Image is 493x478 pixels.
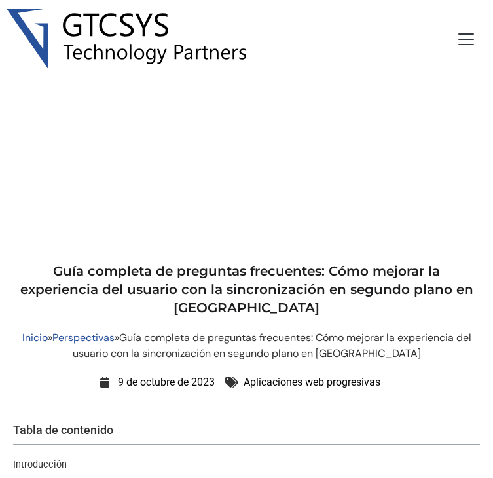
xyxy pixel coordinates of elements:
font: » [48,331,52,344]
a: Introducción [13,454,67,475]
a: Perspectivas [52,331,115,344]
font: » [115,331,119,344]
font: 9 de octubre de 2023 [118,376,215,388]
font: Guía completa de preguntas frecuentes: Cómo mejorar la experiencia del usuario con la sincronizac... [73,331,471,360]
font: Guía completa de preguntas frecuentes: Cómo mejorar la experiencia del usuario con la sincronizac... [20,263,473,316]
font: Introducción [13,459,67,470]
a: Aplicaciones web progresivas [244,376,380,388]
img: Logotipo de Gtcsys [7,9,246,69]
a: Inicio [22,331,48,344]
font: Tabla de contenido [13,423,113,437]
